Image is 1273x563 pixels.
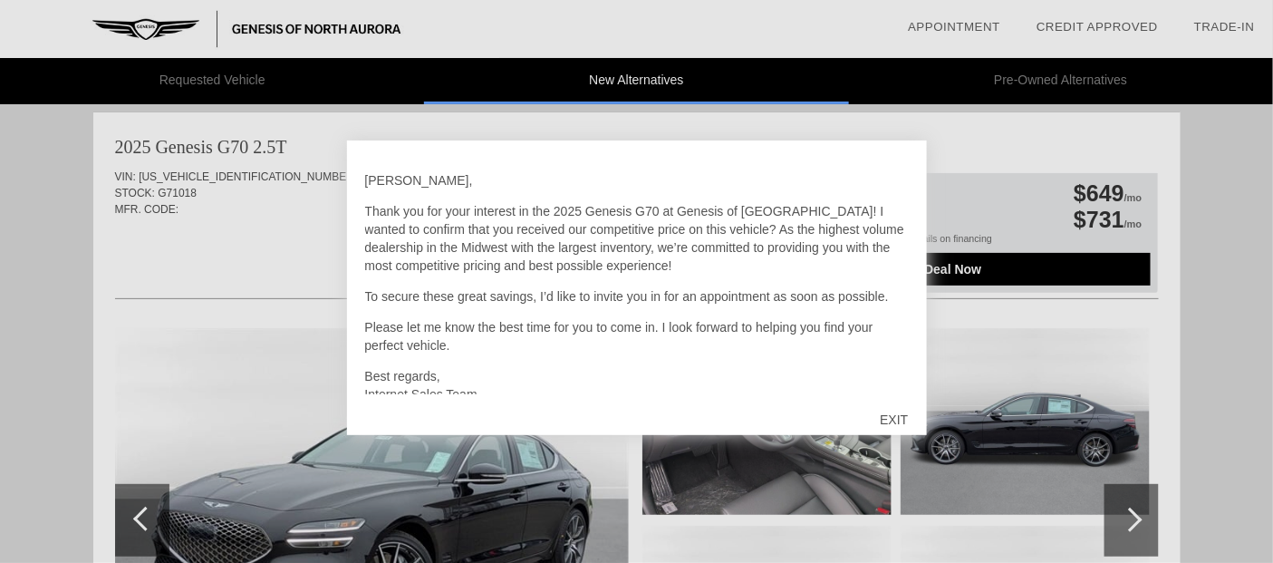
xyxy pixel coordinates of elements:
a: Trade-In [1194,20,1255,34]
p: [PERSON_NAME], [365,171,909,189]
a: Appointment [908,20,1000,34]
p: Best regards, Internet Sales Team Genesis of [GEOGRAPHIC_DATA] [365,367,909,422]
p: To secure these great savings, I’d like to invite you in for an appointment as soon as possible. [365,287,909,306]
p: Please let me know the best time for you to come in. I look forward to helping you find your perf... [365,318,909,354]
p: Thank you for your interest in the 2025 Genesis G70 at Genesis of [GEOGRAPHIC_DATA]! I wanted to ... [365,202,909,275]
div: EXIT [862,393,926,447]
a: Credit Approved [1037,20,1158,34]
